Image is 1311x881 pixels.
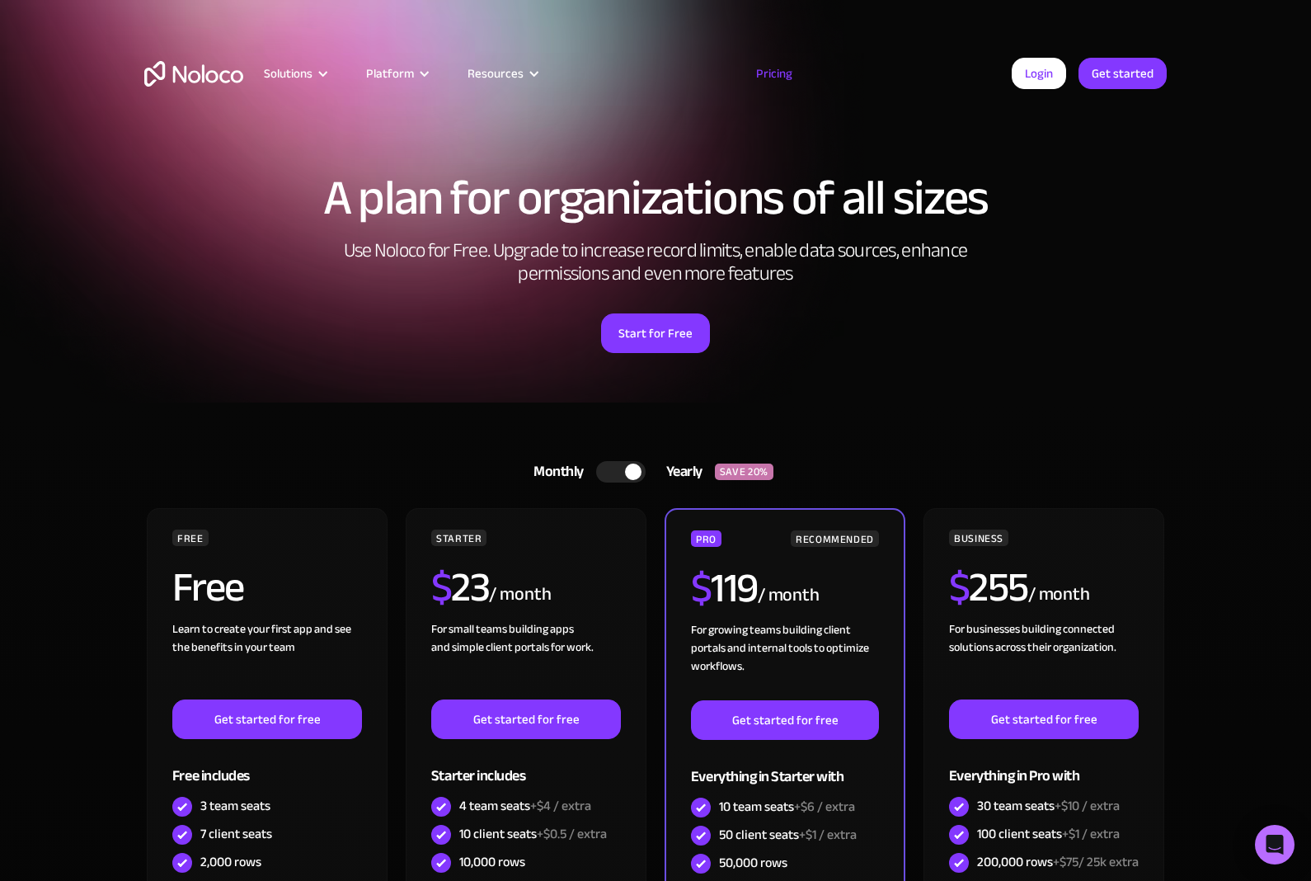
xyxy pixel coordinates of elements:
[949,739,1139,793] div: Everything in Pro with
[646,459,715,484] div: Yearly
[794,794,855,819] span: +$6 / extra
[172,567,244,608] h2: Free
[977,853,1139,871] div: 200,000 rows
[691,530,721,547] div: PRO
[431,620,621,700] div: For small teams building apps and simple client portals for work. ‍
[243,63,345,84] div: Solutions
[735,63,813,84] a: Pricing
[977,797,1120,815] div: 30 team seats
[200,825,272,843] div: 7 client seats
[326,239,985,285] h2: Use Noloco for Free. Upgrade to increase record limits, enable data sources, enhance permissions ...
[264,63,312,84] div: Solutions
[431,567,490,608] h2: 23
[200,797,270,815] div: 3 team seats
[691,549,712,627] span: $
[172,700,362,739] a: Get started for free
[172,620,362,700] div: Learn to create your first app and see the benefits in your team ‍
[537,822,607,846] span: +$0.5 / extra
[791,530,879,547] div: RECOMMENDED
[459,853,525,871] div: 10,000 rows
[691,568,758,609] h2: 119
[949,620,1139,700] div: For businesses building connected solutions across their organization. ‍
[719,854,787,872] div: 50,000 rows
[200,853,261,871] div: 2,000 rows
[1053,850,1139,874] span: +$75/ 25k extra
[345,63,447,84] div: Platform
[172,739,362,793] div: Free includes
[719,826,857,844] div: 50 client seats
[949,549,970,626] span: $
[1255,825,1295,865] div: Open Intercom Messenger
[715,464,773,480] div: SAVE 20%
[1055,794,1120,818] span: +$10 / extra
[489,582,551,608] div: / month
[691,700,879,740] a: Get started for free
[949,567,1028,608] h2: 255
[431,739,621,793] div: Starter includes
[949,700,1139,739] a: Get started for free
[530,794,591,818] span: +$4 / extra
[431,549,452,626] span: $
[172,530,209,546] div: FREE
[447,63,557,84] div: Resources
[1062,822,1120,846] span: +$1 / extra
[977,825,1120,843] div: 100 client seats
[601,313,710,353] a: Start for Free
[691,621,879,700] div: For growing teams building client portals and internal tools to optimize workflows.
[144,61,243,87] a: home
[758,582,820,609] div: / month
[719,798,855,816] div: 10 team seats
[366,63,414,84] div: Platform
[1078,58,1167,89] a: Get started
[431,700,621,739] a: Get started for free
[459,797,591,815] div: 4 team seats
[144,173,1167,223] h1: A plan for organizations of all sizes
[1012,58,1066,89] a: Login
[691,740,879,794] div: Everything in Starter with
[799,822,857,847] span: +$1 / extra
[431,530,486,546] div: STARTER
[459,825,607,843] div: 10 client seats
[513,459,596,484] div: Monthly
[949,530,1008,546] div: BUSINESS
[1028,582,1090,608] div: / month
[468,63,524,84] div: Resources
